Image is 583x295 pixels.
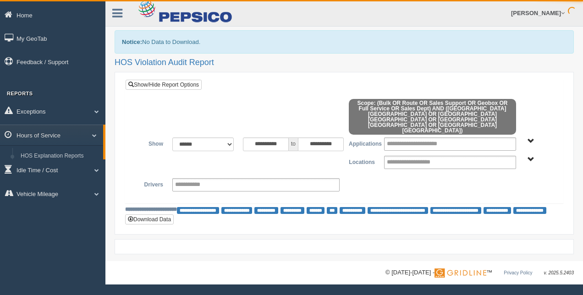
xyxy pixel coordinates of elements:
a: Privacy Policy [504,270,532,275]
a: Show/Hide Report Options [126,80,202,90]
div: © [DATE]-[DATE] - ™ [385,268,574,278]
img: Gridline [434,268,486,278]
label: Locations [344,156,379,167]
button: Download Data [125,214,174,224]
h2: HOS Violation Audit Report [115,58,574,67]
span: to [289,137,298,151]
label: Drivers [132,178,168,189]
a: HOS Explanation Reports [16,148,103,164]
b: Notice: [122,38,142,45]
span: Scope: (Bulk OR Route OR Sales Support OR Geobox OR Full Service OR Sales Dept) AND ([GEOGRAPHIC_... [349,99,516,135]
label: Show [132,137,168,148]
span: v. 2025.5.2403 [544,270,574,275]
label: Applications [344,137,379,148]
div: No Data to Download. [115,30,574,54]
